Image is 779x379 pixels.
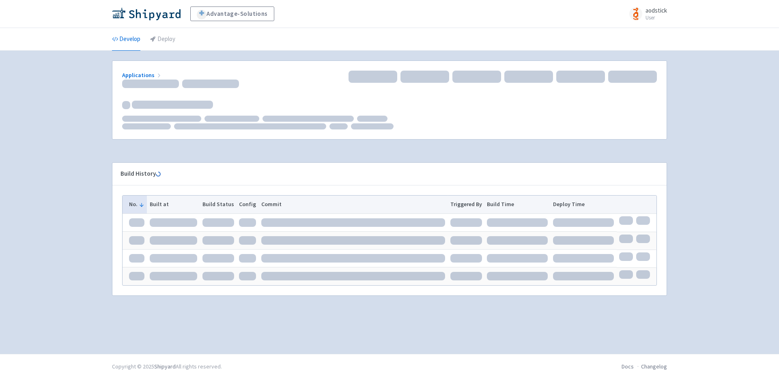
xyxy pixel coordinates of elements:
a: Deploy [150,28,175,51]
a: Changelog [641,363,667,370]
th: Built at [147,196,200,213]
a: Advantage-Solutions [190,6,274,21]
span: aodstick [646,6,667,14]
div: Copyright © 2025 All rights reserved. [112,362,222,371]
a: aodstick User [624,7,667,20]
th: Build Status [200,196,237,213]
a: Docs [622,363,634,370]
th: Triggered By [448,196,484,213]
th: Commit [259,196,448,213]
th: Config [237,196,259,213]
div: Build History [121,169,646,179]
th: Build Time [484,196,551,213]
img: Shipyard logo [112,7,181,20]
a: Develop [112,28,140,51]
button: No. [129,200,144,209]
a: Applications [122,71,162,79]
a: Shipyard [154,363,176,370]
th: Deploy Time [551,196,617,213]
small: User [646,15,667,20]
